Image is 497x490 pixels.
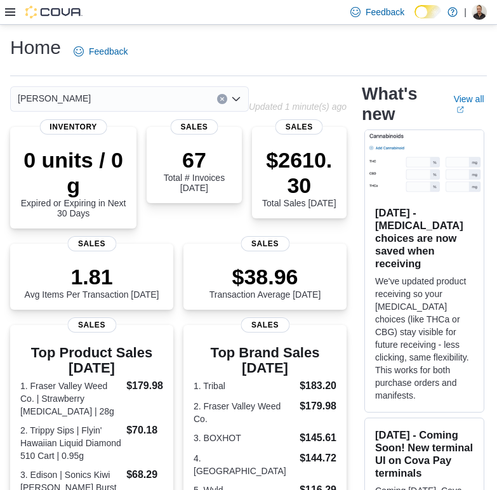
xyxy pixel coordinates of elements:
[20,380,121,418] dt: 1. Fraser Valley Weed Co. | Strawberry [MEDICAL_DATA] | 28g
[170,119,218,135] span: Sales
[126,378,163,394] dd: $179.98
[25,264,159,289] p: 1.81
[375,206,474,270] h3: [DATE] - [MEDICAL_DATA] choices are now saved when receiving
[157,147,231,193] div: Total # Invoices [DATE]
[194,380,295,392] dt: 1. Tribal
[194,452,295,477] dt: 4. [GEOGRAPHIC_DATA]
[209,264,321,289] p: $38.96
[25,6,83,18] img: Cova
[194,432,295,444] dt: 3. BOXHOT
[67,317,116,333] span: Sales
[300,378,336,394] dd: $183.20
[25,264,159,300] div: Avg Items Per Transaction [DATE]
[262,147,336,198] p: $2610.30
[300,430,336,446] dd: $145.61
[194,400,295,425] dt: 2. Fraser Valley Weed Co.
[249,102,347,112] p: Updated 1 minute(s) ago
[231,94,241,104] button: Open list of options
[10,35,61,60] h1: Home
[472,4,487,20] div: Stephanie M
[209,264,321,300] div: Transaction Average [DATE]
[39,119,107,135] span: Inventory
[157,147,231,173] p: 67
[464,4,467,20] p: |
[300,399,336,414] dd: $179.98
[300,451,336,466] dd: $144.72
[20,147,126,198] p: 0 units / 0 g
[126,423,163,438] dd: $70.18
[194,345,336,376] h3: Top Brand Sales [DATE]
[89,45,128,58] span: Feedback
[241,236,289,251] span: Sales
[275,119,323,135] span: Sales
[362,84,439,124] h2: What's new
[456,106,464,114] svg: External link
[20,147,126,218] div: Expired or Expiring in Next 30 Days
[69,39,133,64] a: Feedback
[366,6,404,18] span: Feedback
[375,275,474,402] p: We've updated product receiving so your [MEDICAL_DATA] choices (like THCa or CBG) stay visible fo...
[20,345,163,376] h3: Top Product Sales [DATE]
[241,317,289,333] span: Sales
[217,94,227,104] button: Clear input
[18,91,91,106] span: [PERSON_NAME]
[20,424,121,462] dt: 2. Trippy Sips | Flyin' Hawaiian Liquid Diamond 510 Cart | 0.95g
[67,236,116,251] span: Sales
[414,18,415,19] span: Dark Mode
[262,147,336,208] div: Total Sales [DATE]
[126,467,163,482] dd: $68.29
[454,94,487,114] a: View allExternal link
[375,428,474,479] h3: [DATE] - Coming Soon! New terminal UI on Cova Pay terminals
[414,5,441,18] input: Dark Mode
